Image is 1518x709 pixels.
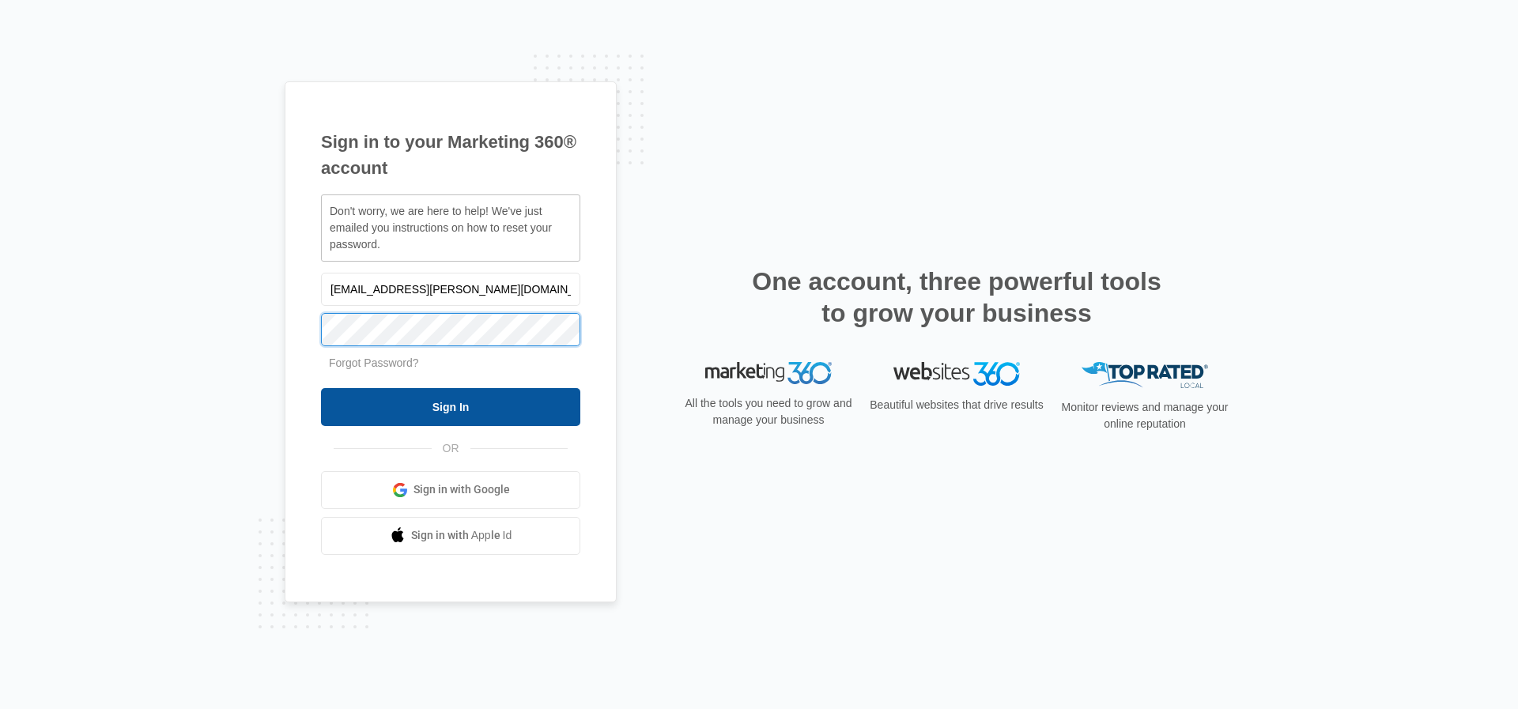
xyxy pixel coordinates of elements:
a: Sign in with Apple Id [321,517,580,555]
img: Marketing 360 [705,362,832,384]
span: Sign in with Google [413,481,510,498]
h2: One account, three powerful tools to grow your business [747,266,1166,329]
span: Don't worry, we are here to help! We've just emailed you instructions on how to reset your password. [330,205,552,251]
img: Websites 360 [893,362,1020,385]
h1: Sign in to your Marketing 360® account [321,129,580,181]
input: Sign In [321,388,580,426]
input: Email [321,273,580,306]
img: Top Rated Local [1082,362,1208,388]
p: Beautiful websites that drive results [868,397,1045,413]
a: Forgot Password? [329,356,419,369]
a: Sign in with Google [321,471,580,509]
p: All the tools you need to grow and manage your business [680,395,857,428]
span: OR [432,440,470,457]
p: Monitor reviews and manage your online reputation [1056,399,1233,432]
span: Sign in with Apple Id [411,527,512,544]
